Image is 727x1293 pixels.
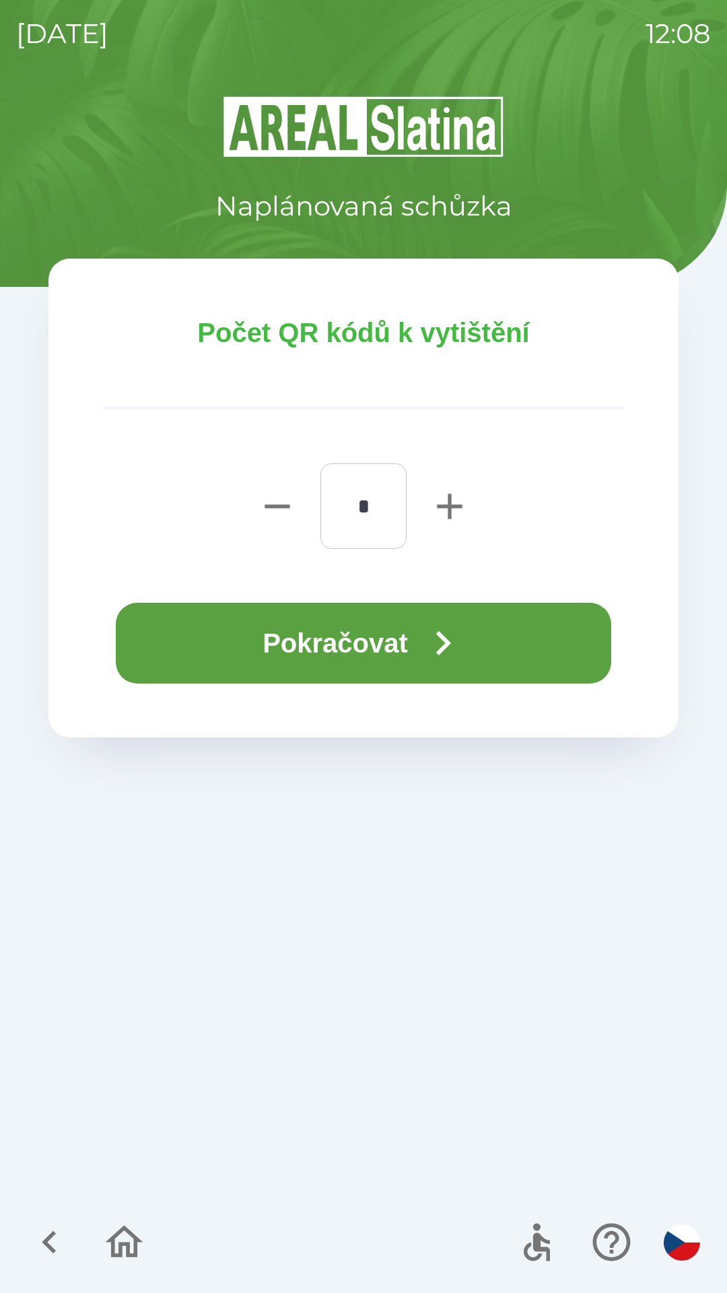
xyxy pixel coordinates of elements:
[215,186,512,226] p: Naplánovaná schůzka
[116,603,611,684] button: Pokračovat
[664,1224,700,1261] img: cs flag
[646,13,711,54] p: 12:08
[102,312,625,353] p: Počet QR kódů k vytištění
[16,13,108,54] p: [DATE]
[48,94,679,159] img: Logo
